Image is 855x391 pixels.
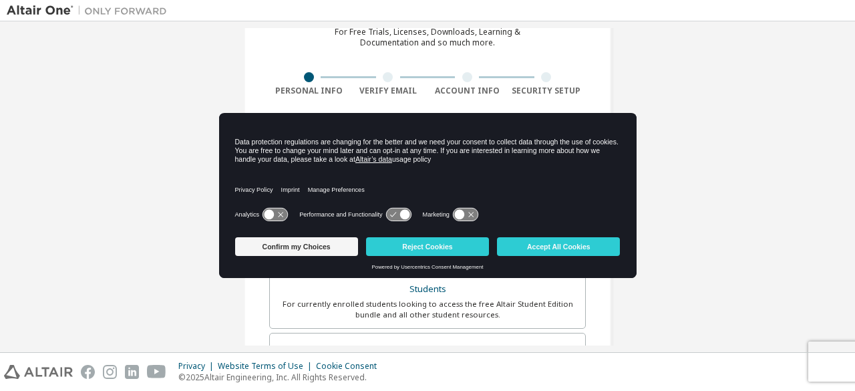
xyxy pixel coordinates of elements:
[278,299,577,320] div: For currently enrolled students looking to access the free Altair Student Edition bundle and all ...
[278,342,577,360] div: Faculty
[349,86,428,96] div: Verify Email
[507,86,586,96] div: Security Setup
[178,361,218,372] div: Privacy
[218,361,316,372] div: Website Terms of Use
[427,86,507,96] div: Account Info
[335,27,520,48] div: For Free Trials, Licenses, Downloads, Learning & Documentation and so much more.
[4,365,73,379] img: altair_logo.svg
[81,365,95,379] img: facebook.svg
[147,365,166,379] img: youtube.svg
[316,361,385,372] div: Cookie Consent
[7,4,174,17] img: Altair One
[269,86,349,96] div: Personal Info
[178,372,385,383] p: © 2025 Altair Engineering, Inc. All Rights Reserved.
[103,365,117,379] img: instagram.svg
[278,280,577,299] div: Students
[125,365,139,379] img: linkedin.svg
